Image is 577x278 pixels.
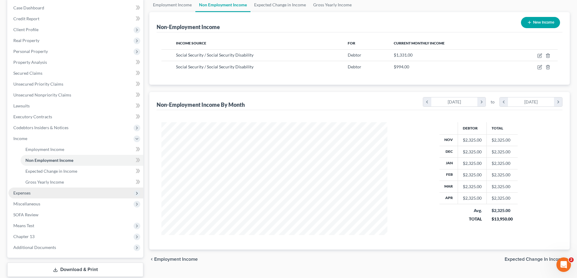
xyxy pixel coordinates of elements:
a: Credit Report [8,13,143,24]
span: Debtor [348,52,361,57]
iframe: Intercom live chat [556,257,571,272]
div: $2,325.00 [463,195,482,201]
span: Debtor [348,64,361,69]
span: $994.00 [394,64,409,69]
span: Personal Property [13,49,48,54]
a: Download & Print [7,263,143,277]
span: Means Test [13,223,34,228]
i: chevron_left [500,97,508,106]
th: Debtor [458,122,487,134]
td: $2,325.00 [487,192,518,204]
span: 2 [569,257,574,262]
div: [DATE] [431,97,478,106]
a: Property Analysis [8,57,143,68]
button: Expected Change in Income chevron_right [505,257,570,262]
div: [DATE] [508,97,554,106]
span: SOFA Review [13,212,38,217]
span: Employment Income [154,257,198,262]
td: $2,325.00 [487,158,518,169]
span: Current Monthly Income [394,41,445,45]
span: Income [13,136,27,141]
div: Avg. [463,208,482,214]
span: Employment Income [25,147,64,152]
span: Secured Claims [13,70,42,76]
span: Expected Change in Income [25,168,77,174]
span: Non Employment Income [25,158,73,163]
th: Dec [439,146,458,157]
span: to [491,99,495,105]
span: Chapter 13 [13,234,35,239]
td: $2,325.00 [487,169,518,181]
td: $2,325.00 [487,181,518,192]
div: $2,325.00 [463,137,482,143]
span: Expenses [13,190,31,195]
button: New Income [521,17,560,28]
a: Secured Claims [8,68,143,79]
span: Expected Change in Income [505,257,565,262]
div: Non-Employment Income [157,23,220,31]
span: Income Source [176,41,206,45]
span: Gross Yearly Income [25,179,64,185]
div: $2,325.00 [463,184,482,190]
a: Expected Change in Income [21,166,143,177]
span: Social Security / Social Security Disability [176,64,254,69]
span: Social Security / Social Security Disability [176,52,254,57]
a: Gross Yearly Income [21,177,143,188]
div: TOTAL [463,216,482,222]
span: For [348,41,355,45]
th: Jan [439,158,458,169]
span: Executory Contracts [13,114,52,119]
span: Case Dashboard [13,5,44,10]
span: Property Analysis [13,60,47,65]
i: chevron_left [149,257,154,262]
button: chevron_left Employment Income [149,257,198,262]
div: $2,325.00 [463,160,482,166]
i: chevron_right [477,97,486,106]
td: $2,325.00 [487,134,518,146]
a: Lawsuits [8,100,143,111]
span: Lawsuits [13,103,30,108]
a: Executory Contracts [8,111,143,122]
span: Miscellaneous [13,201,40,206]
span: $1,331.00 [394,52,413,57]
span: Real Property [13,38,39,43]
div: $2,325.00 [463,149,482,155]
a: Employment Income [21,144,143,155]
a: Non Employment Income [21,155,143,166]
th: Nov [439,134,458,146]
span: Credit Report [13,16,39,21]
th: Apr [439,192,458,204]
span: Unsecured Priority Claims [13,81,63,87]
div: $2,325.00 [492,208,513,214]
div: Non-Employment Income By Month [157,101,245,108]
div: $13,950.00 [492,216,513,222]
a: Unsecured Nonpriority Claims [8,90,143,100]
a: Case Dashboard [8,2,143,13]
i: chevron_right [554,97,562,106]
i: chevron_right [565,257,570,262]
span: Client Profile [13,27,38,32]
span: Unsecured Nonpriority Claims [13,92,71,97]
span: Additional Documents [13,245,56,250]
td: $2,325.00 [487,146,518,157]
span: Codebtors Insiders & Notices [13,125,68,130]
a: SOFA Review [8,209,143,220]
th: Mar [439,181,458,192]
div: $2,325.00 [463,172,482,178]
i: chevron_left [423,97,431,106]
th: Total [487,122,518,134]
a: Unsecured Priority Claims [8,79,143,90]
th: Feb [439,169,458,181]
